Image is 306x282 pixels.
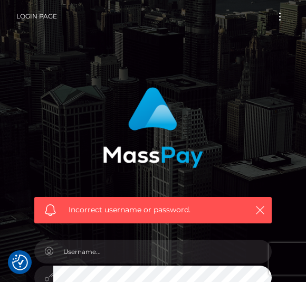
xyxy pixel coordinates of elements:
[16,5,57,27] a: Login Page
[270,10,290,24] button: Toggle navigation
[53,240,272,264] input: Username...
[103,87,203,168] img: MassPay Login
[69,204,240,215] span: Incorrect username or password.
[12,255,28,270] button: Consent Preferences
[12,255,28,270] img: Revisit consent button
